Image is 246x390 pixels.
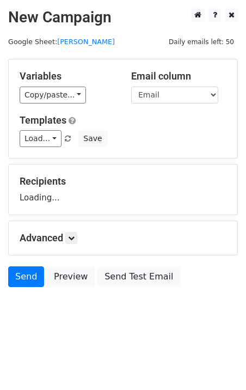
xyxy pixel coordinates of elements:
[20,175,226,204] div: Loading...
[165,36,238,48] span: Daily emails left: 50
[165,38,238,46] a: Daily emails left: 50
[8,38,115,46] small: Google Sheet:
[20,130,61,147] a: Load...
[20,175,226,187] h5: Recipients
[8,8,238,27] h2: New Campaign
[20,87,86,103] a: Copy/paste...
[47,266,95,287] a: Preview
[78,130,107,147] button: Save
[131,70,226,82] h5: Email column
[20,70,115,82] h5: Variables
[97,266,180,287] a: Send Test Email
[57,38,115,46] a: [PERSON_NAME]
[8,266,44,287] a: Send
[20,114,66,126] a: Templates
[20,232,226,244] h5: Advanced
